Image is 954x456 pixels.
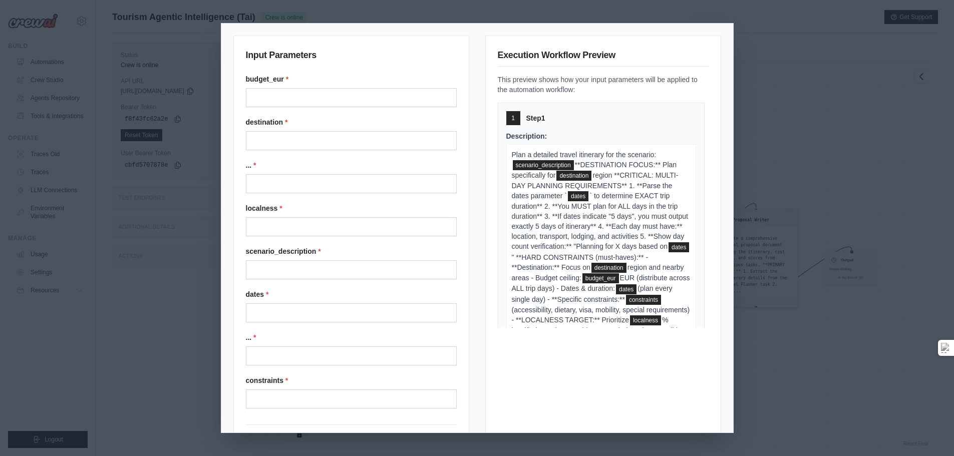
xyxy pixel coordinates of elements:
[246,332,457,342] label: ...
[526,113,545,123] span: Step 1
[511,114,515,122] span: 1
[512,253,649,271] span: " **HARD CONSTRAINTS (must-haves):** - **Destination:** Focus on
[246,203,457,213] label: localness
[512,284,673,303] span: (plan every single day) - **Specific constraints:**
[512,161,677,179] span: **DESTINATION FOCUS:** Plan specifically for
[246,117,457,127] label: destination
[512,306,690,324] span: (accessibility, dietary, visa, mobility, special requirements) - **LOCALNESS TARGET:** Prioritize
[512,151,657,159] span: Plan a detailed travel itinerary for the scenario:
[246,375,457,385] label: constraints
[246,48,457,66] h3: Input Parameters
[556,171,591,181] span: destination
[626,295,661,305] span: constraints
[246,160,457,170] label: ...
[246,289,457,299] label: dates
[498,48,709,67] h3: Execution Workflow Preview
[513,160,574,170] span: scenario_description
[591,263,626,273] span: destination
[630,315,661,325] span: localness
[904,408,954,456] iframe: Chat Widget
[669,242,689,252] span: dates
[512,192,688,250] span: ` to determine EXACT trip duration** 2. **You MUST plan for ALL days in the trip duration** 3. **...
[616,284,637,294] span: dates
[568,191,588,201] span: dates
[246,74,457,84] label: budget_eur
[246,246,457,256] label: scenario_description
[498,75,709,95] p: This preview shows how your input parameters will be applied to the automation workflow:
[506,132,547,140] span: Description:
[582,273,619,283] span: budget_eur
[512,171,679,200] span: region **CRITICAL: MULTI-DAY PLANNING REQUIREMENTS** 1. **Parse the dates parameter `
